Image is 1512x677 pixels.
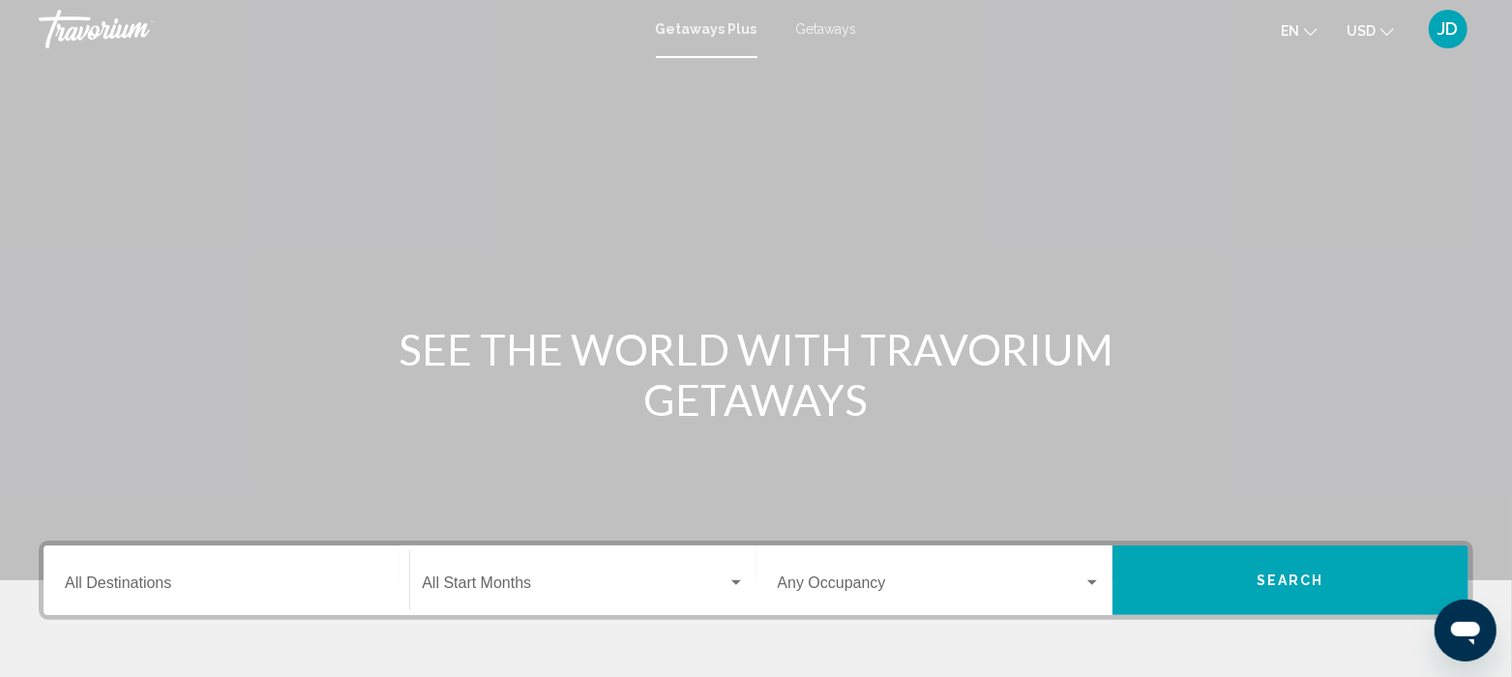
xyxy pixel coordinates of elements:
button: Search [1112,545,1468,615]
a: Travorium [39,10,637,48]
button: Change currency [1347,16,1394,44]
a: Getaways [796,21,857,37]
h1: SEE THE WORLD WITH TRAVORIUM GETAWAYS [394,324,1119,425]
iframe: Button to launch messaging window [1435,600,1497,662]
button: User Menu [1423,9,1473,49]
span: en [1281,23,1299,39]
span: JD [1438,19,1459,39]
span: USD [1347,23,1376,39]
a: Getaways Plus [656,21,757,37]
button: Change language [1281,16,1318,44]
div: Search widget [44,545,1468,615]
span: Search [1257,574,1324,589]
